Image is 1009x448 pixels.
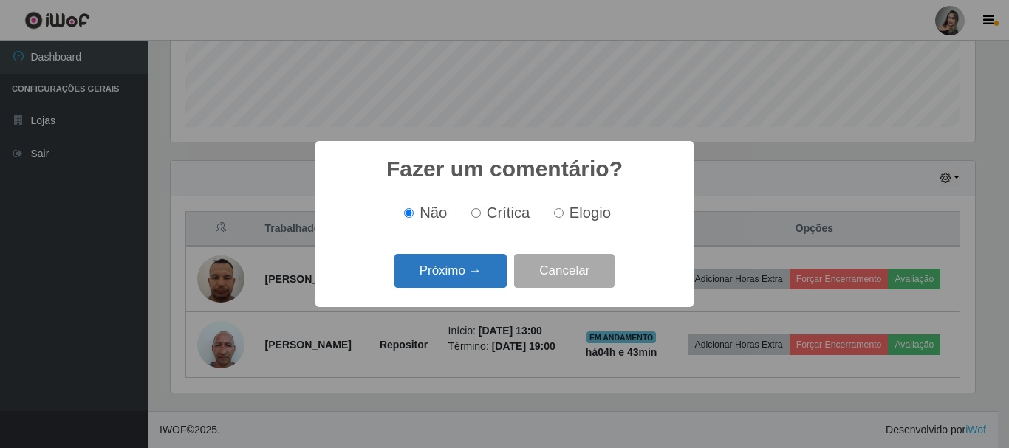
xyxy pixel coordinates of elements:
button: Cancelar [514,254,615,289]
input: Não [404,208,414,218]
input: Elogio [554,208,564,218]
span: Crítica [487,204,530,221]
span: Elogio [570,204,611,221]
input: Crítica [471,208,481,218]
span: Não [420,204,447,221]
button: Próximo → [394,254,507,289]
h2: Fazer um comentário? [386,156,623,182]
